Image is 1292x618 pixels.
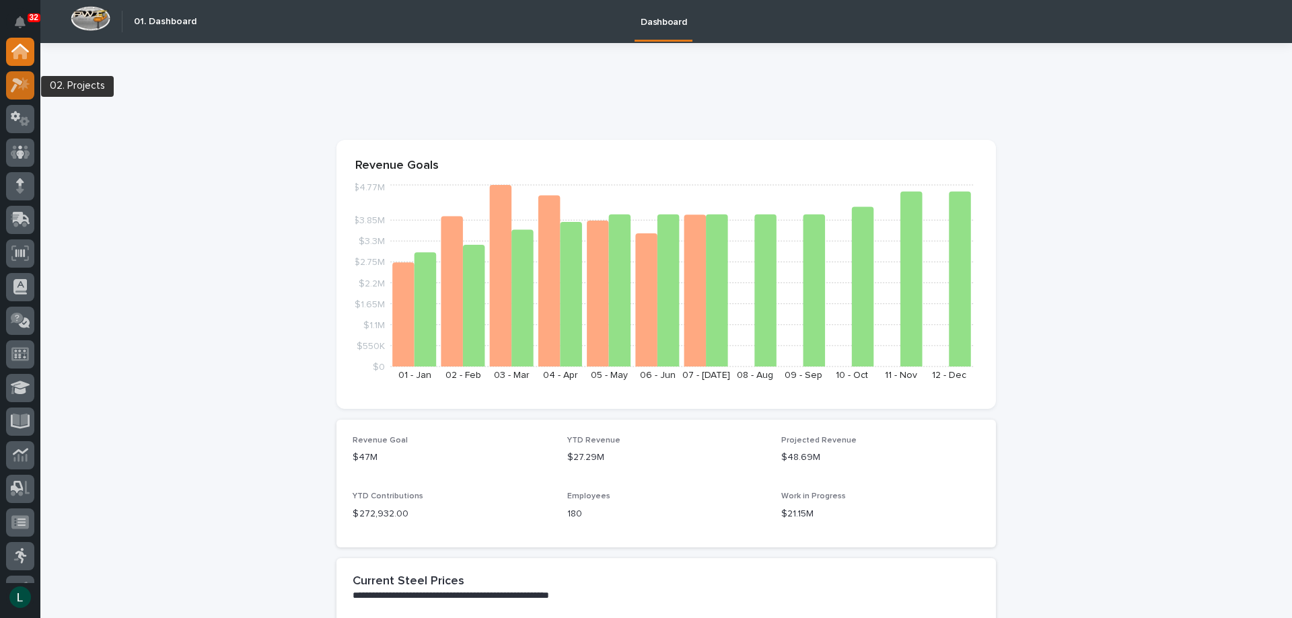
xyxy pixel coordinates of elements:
[30,13,38,22] p: 32
[353,492,423,500] span: YTD Contributions
[543,371,578,380] text: 04 - Apr
[17,16,34,38] div: Notifications32
[781,492,846,500] span: Work in Progress
[398,371,431,380] text: 01 - Jan
[445,371,481,380] text: 02 - Feb
[567,492,610,500] span: Employees
[353,216,385,225] tspan: $3.85M
[373,362,385,372] tspan: $0
[640,371,676,380] text: 06 - Jun
[932,371,966,380] text: 12 - Dec
[354,258,385,267] tspan: $2.75M
[353,507,551,521] p: $ 272,932.00
[781,436,857,445] span: Projected Revenue
[494,371,530,380] text: 03 - Mar
[353,183,385,192] tspan: $4.77M
[682,371,730,380] text: 07 - [DATE]
[357,341,385,350] tspan: $550K
[71,6,110,31] img: Workspace Logo
[781,451,980,465] p: $48.69M
[355,299,385,309] tspan: $1.65M
[885,371,917,380] text: 11 - Nov
[737,371,773,380] text: 08 - Aug
[785,371,822,380] text: 09 - Sep
[134,16,196,28] h2: 01. Dashboard
[567,436,620,445] span: YTD Revenue
[567,451,766,465] p: $27.29M
[6,583,34,611] button: users-avatar
[353,436,408,445] span: Revenue Goal
[359,237,385,246] tspan: $3.3M
[359,278,385,288] tspan: $2.2M
[567,507,766,521] p: 180
[353,574,464,589] h2: Current Steel Prices
[6,8,34,36] button: Notifications
[781,507,980,521] p: $21.15M
[591,371,628,380] text: 05 - May
[836,371,868,380] text: 10 - Oct
[363,320,385,330] tspan: $1.1M
[355,159,977,173] p: Revenue Goals
[353,451,551,465] p: $47M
